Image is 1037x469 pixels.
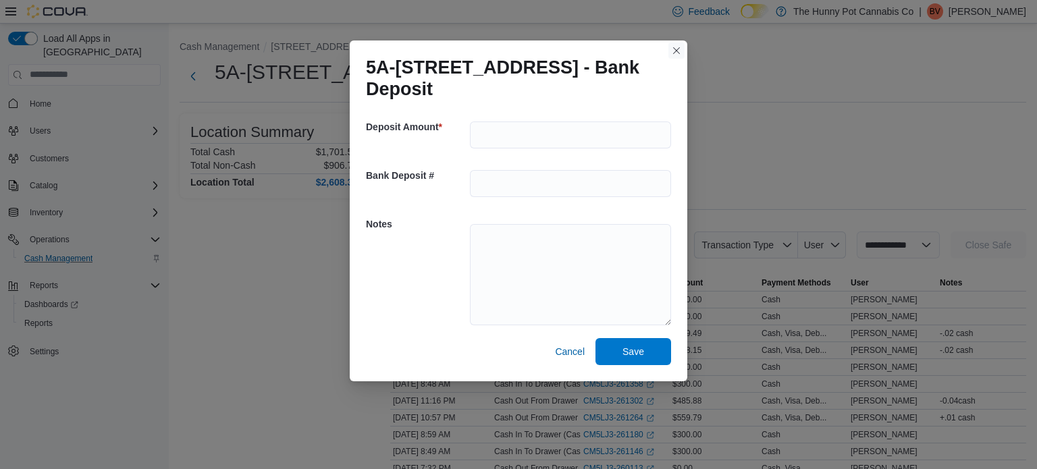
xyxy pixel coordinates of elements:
[668,43,685,59] button: Closes this modal window
[366,162,467,189] h5: Bank Deposit #
[550,338,590,365] button: Cancel
[622,345,644,358] span: Save
[595,338,671,365] button: Save
[366,113,467,140] h5: Deposit Amount
[366,211,467,238] h5: Notes
[366,57,660,100] h1: 5A-[STREET_ADDRESS] - Bank Deposit
[555,345,585,358] span: Cancel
